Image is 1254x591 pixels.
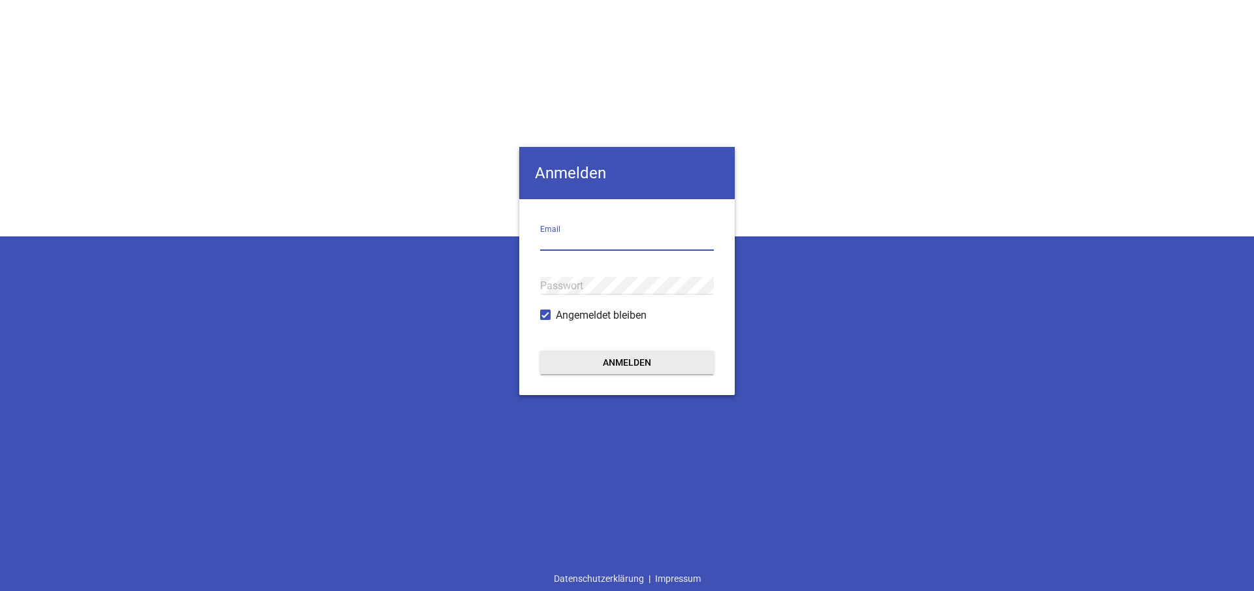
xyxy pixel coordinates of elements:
h4: Anmelden [519,147,735,199]
div: | [549,566,705,591]
a: Impressum [651,566,705,591]
a: Datenschutzerklärung [549,566,649,591]
span: Angemeldet bleiben [556,308,647,323]
button: Anmelden [540,351,714,374]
